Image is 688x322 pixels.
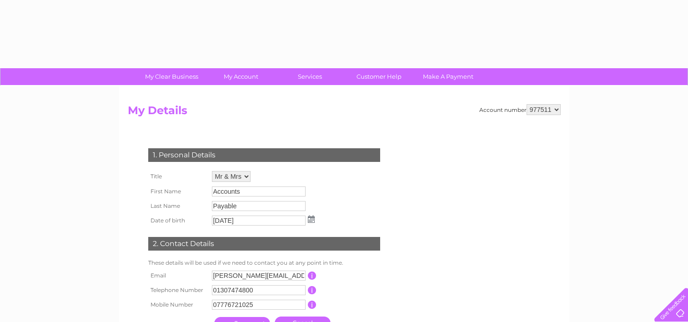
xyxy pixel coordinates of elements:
[272,68,347,85] a: Services
[308,301,316,309] input: Information
[308,286,316,294] input: Information
[146,169,210,184] th: Title
[128,104,561,121] h2: My Details
[479,104,561,115] div: Account number
[146,213,210,228] th: Date of birth
[203,68,278,85] a: My Account
[411,68,486,85] a: Make A Payment
[134,68,209,85] a: My Clear Business
[146,283,210,297] th: Telephone Number
[146,199,210,213] th: Last Name
[146,268,210,283] th: Email
[146,297,210,312] th: Mobile Number
[146,257,382,268] td: These details will be used if we need to contact you at any point in time.
[148,237,380,251] div: 2. Contact Details
[308,216,315,223] img: ...
[341,68,417,85] a: Customer Help
[146,184,210,199] th: First Name
[148,148,380,162] div: 1. Personal Details
[308,272,316,280] input: Information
